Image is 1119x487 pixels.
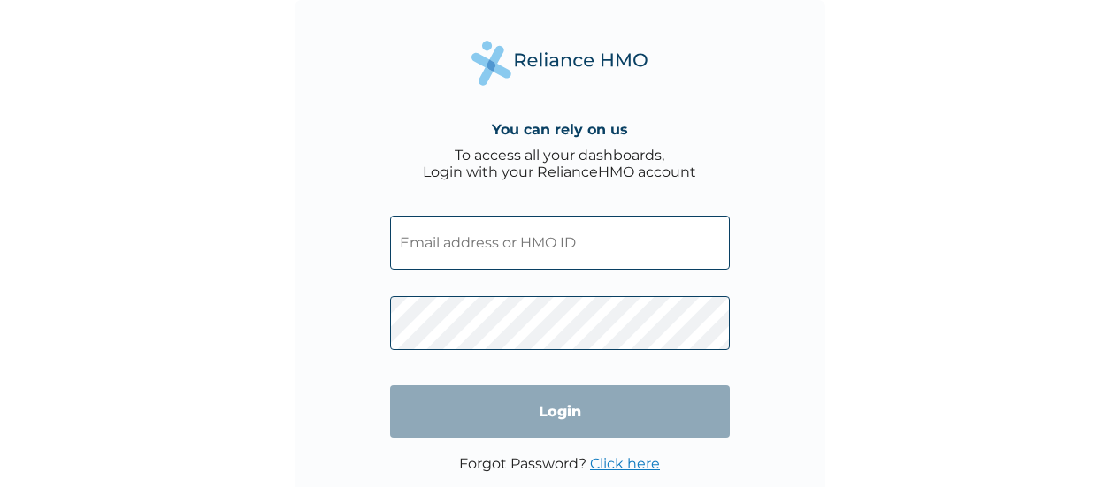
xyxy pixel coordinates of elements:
[390,216,730,270] input: Email address or HMO ID
[471,41,648,86] img: Reliance Health's Logo
[492,121,628,138] h4: You can rely on us
[390,385,730,438] input: Login
[423,147,696,180] div: To access all your dashboards, Login with your RelianceHMO account
[590,455,660,472] a: Click here
[459,455,660,472] p: Forgot Password?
